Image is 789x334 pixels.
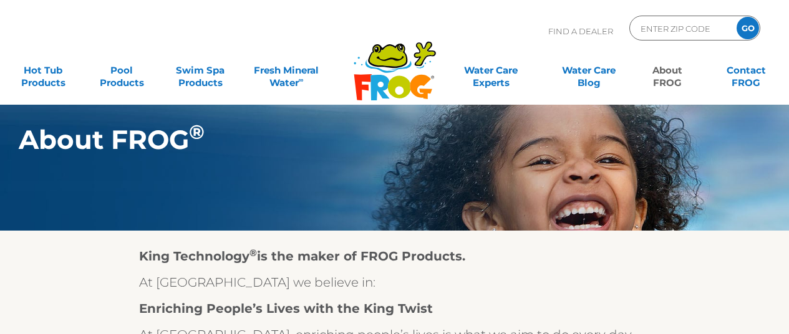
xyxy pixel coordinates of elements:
[139,249,465,264] strong: King Technology is the maker of FROG Products.
[558,58,619,83] a: Water CareBlog
[637,58,698,83] a: AboutFROG
[347,25,443,101] img: Frog Products Logo
[19,125,710,155] h1: About FROG
[299,75,304,84] sup: ∞
[12,58,74,83] a: Hot TubProducts
[91,58,152,83] a: PoolProducts
[249,247,257,259] sup: ®
[548,16,613,47] p: Find A Dealer
[139,301,433,316] strong: Enriching People’s Lives with the King Twist
[737,17,759,39] input: GO
[189,120,205,144] sup: ®
[248,58,325,83] a: Fresh MineralWater∞
[715,58,777,83] a: ContactFROG
[639,19,724,37] input: Zip Code Form
[442,58,541,83] a: Water CareExperts
[170,58,231,83] a: Swim SpaProducts
[139,272,651,292] p: At [GEOGRAPHIC_DATA] we believe in:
